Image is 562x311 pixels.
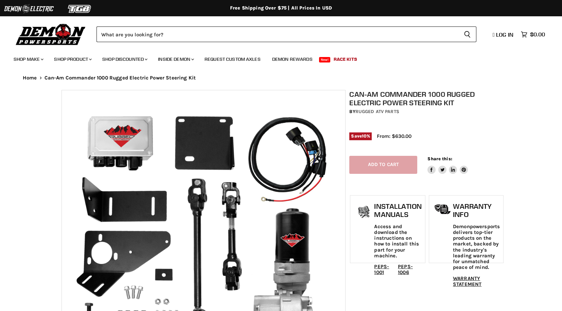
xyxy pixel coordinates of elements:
[517,30,548,39] a: $0.00
[9,5,553,11] div: Free Shipping Over $75 | All Prices In USD
[23,75,37,81] a: Home
[267,52,318,66] a: Demon Rewards
[355,204,372,221] img: install_manual-icon.png
[96,26,476,42] form: Product
[97,52,152,66] a: Shop Discounted
[329,52,362,66] a: Race Kits
[490,32,517,38] a: Log in
[530,31,545,38] span: $0.00
[458,26,476,42] button: Search
[199,52,266,66] a: Request Custom Axles
[9,75,553,81] nav: Breadcrumbs
[374,224,421,259] p: Access and download the instructions on how to install this part for your machine.
[496,31,513,38] span: Log in
[453,202,500,218] h1: Warranty Info
[349,108,504,115] div: by
[427,156,468,174] aside: Share this:
[374,263,389,275] a: PEPS-1001
[8,52,48,66] a: Shop Make
[434,204,451,215] img: warranty-icon.png
[49,52,96,66] a: Shop Product
[8,50,543,66] ul: Main menu
[14,22,88,46] img: Demon Powersports
[54,2,105,15] img: TGB Logo 2
[374,202,421,218] h1: Installation Manuals
[362,133,367,139] span: 10
[349,132,372,140] span: Save %
[45,75,196,81] span: Can-Am Commander 1000 Rugged Electric Power Steering Kit
[319,57,331,62] span: New!
[355,109,399,114] a: Rugged ATV Parts
[398,263,413,275] a: PEPS-1006
[3,2,54,15] img: Demon Electric Logo 2
[453,224,500,271] p: Demonpowersports delivers top-tier products on the market, backed by the industry's leading warra...
[153,52,198,66] a: Inside Demon
[453,275,481,287] a: WARRANTY STATEMENT
[377,133,411,139] span: From: $630.00
[427,156,452,161] span: Share this:
[96,26,458,42] input: Search
[349,90,504,107] h1: Can-Am Commander 1000 Rugged Electric Power Steering Kit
